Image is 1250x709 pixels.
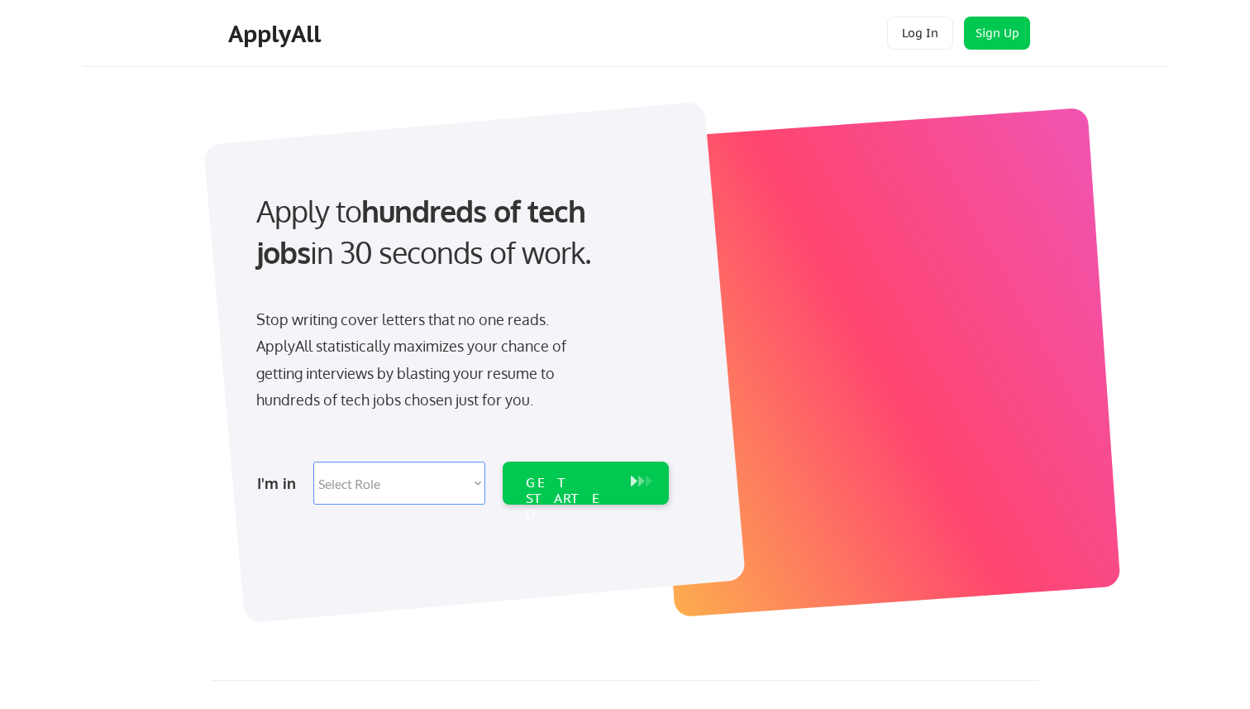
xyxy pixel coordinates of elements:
[887,17,953,50] button: Log In
[526,475,614,523] div: GET STARTED
[257,470,303,496] div: I'm in
[228,20,326,48] div: ApplyAll
[256,190,662,274] div: Apply to in 30 seconds of work.
[256,306,596,414] div: Stop writing cover letters that no one reads. ApplyAll statistically maximizes your chance of get...
[256,192,593,271] strong: hundreds of tech jobs
[964,17,1030,50] button: Sign Up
